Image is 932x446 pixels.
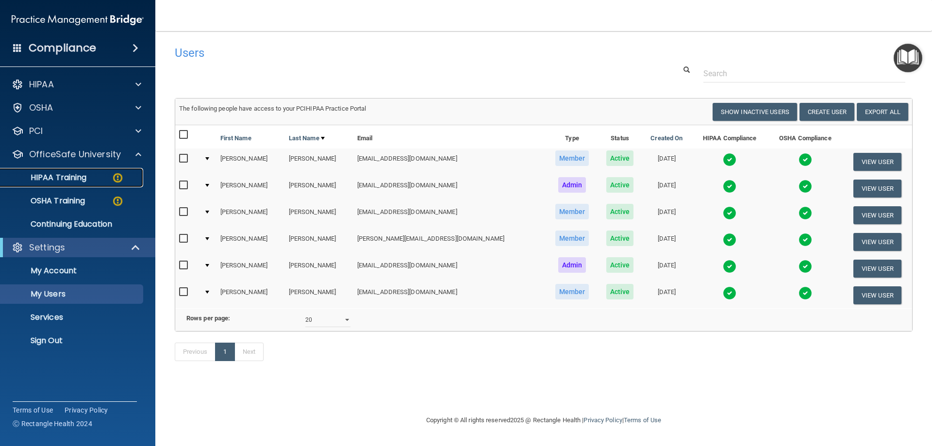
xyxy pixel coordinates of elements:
p: OfficeSafe University [29,149,121,160]
td: [EMAIL_ADDRESS][DOMAIN_NAME] [353,202,546,229]
td: [PERSON_NAME] [216,255,285,282]
span: Member [555,231,589,246]
td: [EMAIL_ADDRESS][DOMAIN_NAME] [353,175,546,202]
span: Admin [558,257,586,273]
button: View User [853,180,901,198]
td: [DATE] [642,255,691,282]
p: OSHA [29,102,53,114]
a: Terms of Use [13,405,53,415]
img: tick.e7d51cea.svg [723,233,736,247]
td: [PERSON_NAME] [285,282,353,308]
img: tick.e7d51cea.svg [723,260,736,273]
td: [DATE] [642,149,691,175]
td: [PERSON_NAME] [216,229,285,255]
a: HIPAA [12,79,141,90]
p: Services [6,313,139,322]
b: Rows per page: [186,314,230,322]
span: Member [555,284,589,299]
button: View User [853,153,901,171]
p: PCI [29,125,43,137]
a: First Name [220,132,251,144]
img: tick.e7d51cea.svg [799,153,812,166]
td: [PERSON_NAME] [216,282,285,308]
input: Search [703,65,905,83]
a: Last Name [289,132,325,144]
td: [PERSON_NAME] [285,149,353,175]
p: HIPAA Training [6,173,86,182]
th: Type [546,125,598,149]
button: View User [853,233,901,251]
a: Previous [175,343,216,361]
td: [PERSON_NAME] [216,202,285,229]
img: tick.e7d51cea.svg [723,180,736,193]
button: Create User [799,103,854,121]
div: Copyright © All rights reserved 2025 @ Rectangle Health | | [366,405,721,436]
button: View User [853,286,901,304]
td: [EMAIL_ADDRESS][DOMAIN_NAME] [353,255,546,282]
p: Sign Out [6,336,139,346]
p: My Users [6,289,139,299]
a: Next [234,343,264,361]
button: Open Resource Center [894,44,922,72]
a: OSHA [12,102,141,114]
span: Member [555,204,589,219]
td: [DATE] [642,282,691,308]
td: [DATE] [642,229,691,255]
td: [PERSON_NAME] [285,229,353,255]
td: [PERSON_NAME] [285,255,353,282]
img: tick.e7d51cea.svg [799,286,812,300]
a: 1 [215,343,235,361]
a: Export All [857,103,908,121]
span: Active [606,231,634,246]
span: Active [606,150,634,166]
img: tick.e7d51cea.svg [799,180,812,193]
a: Privacy Policy [65,405,108,415]
a: Settings [12,242,141,253]
td: [EMAIL_ADDRESS][DOMAIN_NAME] [353,282,546,308]
span: Active [606,257,634,273]
span: Member [555,150,589,166]
img: tick.e7d51cea.svg [799,260,812,273]
img: tick.e7d51cea.svg [723,286,736,300]
img: warning-circle.0cc9ac19.png [112,195,124,207]
th: HIPAA Compliance [691,125,768,149]
th: Email [353,125,546,149]
span: Ⓒ Rectangle Health 2024 [13,419,92,429]
img: warning-circle.0cc9ac19.png [112,172,124,184]
p: Continuing Education [6,219,139,229]
td: [DATE] [642,175,691,202]
span: Admin [558,177,586,193]
button: View User [853,260,901,278]
td: [PERSON_NAME][EMAIL_ADDRESS][DOMAIN_NAME] [353,229,546,255]
h4: Compliance [29,41,96,55]
img: PMB logo [12,10,144,30]
td: [DATE] [642,202,691,229]
td: [PERSON_NAME] [216,149,285,175]
p: HIPAA [29,79,54,90]
td: [PERSON_NAME] [216,175,285,202]
img: tick.e7d51cea.svg [799,206,812,220]
h4: Users [175,47,599,59]
td: [EMAIL_ADDRESS][DOMAIN_NAME] [353,149,546,175]
a: Privacy Policy [583,416,622,424]
span: Active [606,204,634,219]
img: tick.e7d51cea.svg [723,153,736,166]
p: OSHA Training [6,196,85,206]
p: Settings [29,242,65,253]
a: Created On [650,132,682,144]
button: Show Inactive Users [713,103,797,121]
a: OfficeSafe University [12,149,141,160]
img: tick.e7d51cea.svg [723,206,736,220]
iframe: Drift Widget Chat Controller [883,379,920,416]
img: tick.e7d51cea.svg [799,233,812,247]
th: OSHA Compliance [768,125,843,149]
button: View User [853,206,901,224]
a: PCI [12,125,141,137]
span: The following people have access to your PCIHIPAA Practice Portal [179,105,366,112]
p: My Account [6,266,139,276]
th: Status [598,125,642,149]
td: [PERSON_NAME] [285,202,353,229]
a: Terms of Use [624,416,661,424]
td: [PERSON_NAME] [285,175,353,202]
span: Active [606,284,634,299]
